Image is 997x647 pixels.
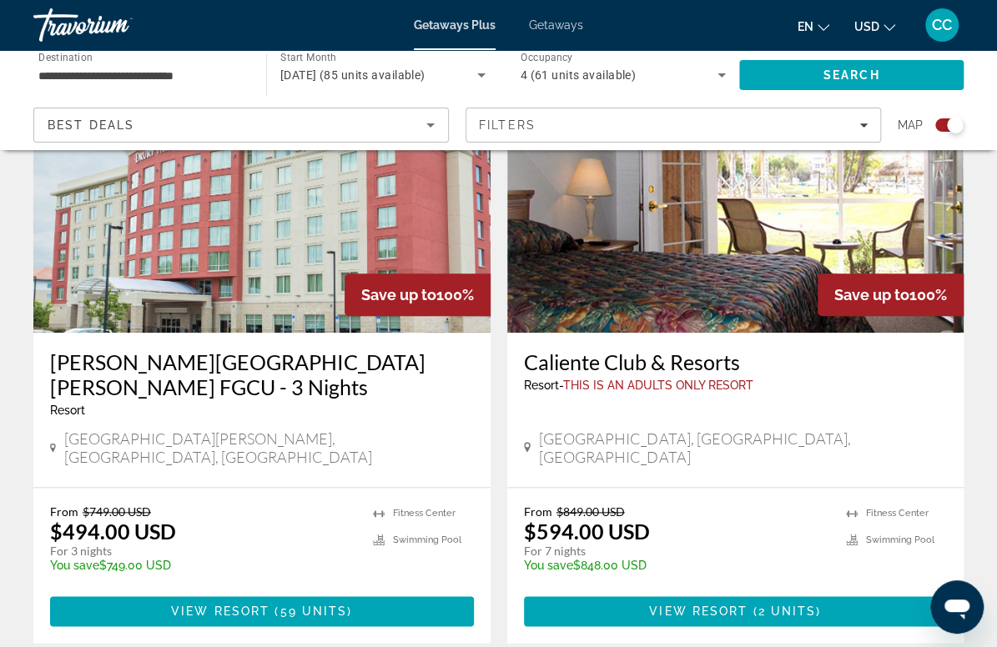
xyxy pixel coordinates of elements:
[798,14,829,38] button: Change language
[50,559,356,572] p: $749.00 USD
[345,273,491,316] div: 100%
[48,118,134,132] span: Best Deals
[559,379,563,392] span: -
[524,559,573,572] span: You save
[479,118,536,132] span: Filters
[854,20,879,33] span: USD
[33,66,491,333] img: Drury Inn & Suites Fort Myers Airport FGCU - 3 Nights
[798,20,813,33] span: en
[50,596,474,626] button: View Resort(59 units)
[932,17,952,33] span: CC
[507,66,964,333] img: Caliente Club & Resorts
[50,404,85,417] span: Resort
[818,273,964,316] div: 100%
[50,544,356,559] p: For 3 nights
[524,379,559,392] span: Resort
[748,604,821,618] span: ( )
[50,519,176,544] p: $494.00 USD
[393,534,461,545] span: Swimming Pool
[834,286,909,303] span: Save up to
[83,504,151,519] span: $749.00 USD
[854,14,895,38] button: Change currency
[524,559,830,572] p: $848.00 USD
[758,604,817,618] span: 2 units
[64,429,473,466] span: [GEOGRAPHIC_DATA][PERSON_NAME], [GEOGRAPHIC_DATA], [GEOGRAPHIC_DATA]
[33,3,200,47] a: Travorium
[524,519,650,544] p: $594.00 USD
[38,66,244,86] input: Select destination
[38,51,93,63] span: Destination
[930,580,984,634] iframe: Button to launch messaging window
[649,604,748,618] span: View Resort
[280,68,425,82] span: [DATE] (85 units available)
[171,604,269,618] span: View Resort
[48,115,435,135] mat-select: Sort by
[521,52,573,63] span: Occupancy
[866,534,934,545] span: Swimming Pool
[280,52,336,63] span: Start Month
[556,504,625,519] span: $849.00 USD
[50,504,78,519] span: From
[529,18,583,32] a: Getaways
[466,108,881,143] button: Filters
[524,544,830,559] p: For 7 nights
[898,113,923,137] span: Map
[739,60,964,90] button: Search
[521,68,637,82] span: 4 (61 units available)
[414,18,496,32] a: Getaways Plus
[823,68,880,82] span: Search
[269,604,352,618] span: ( )
[539,429,947,466] span: [GEOGRAPHIC_DATA], [GEOGRAPHIC_DATA], [GEOGRAPHIC_DATA]
[393,508,456,519] span: Fitness Center
[279,604,347,618] span: 59 units
[50,349,474,399] a: [PERSON_NAME][GEOGRAPHIC_DATA][PERSON_NAME] FGCU - 3 Nights
[866,508,929,519] span: Fitness Center
[563,379,753,392] span: This is an adults only resort
[524,504,552,519] span: From
[50,559,99,572] span: You save
[524,596,948,626] button: View Resort(2 units)
[361,286,436,303] span: Save up to
[920,8,964,43] button: User Menu
[524,349,948,374] a: Caliente Club & Resorts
